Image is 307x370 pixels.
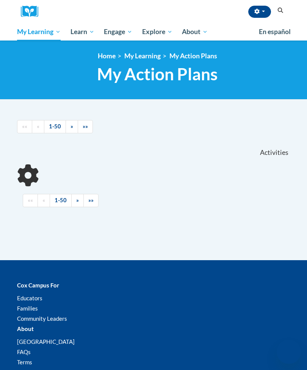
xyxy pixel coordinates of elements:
a: End [83,194,99,207]
span: » [76,197,79,203]
a: Home [98,52,116,60]
a: About [177,23,213,41]
a: Families [17,305,38,312]
span: Engage [104,27,132,36]
a: 1-50 [44,120,66,133]
iframe: Botón para iniciar la ventana de mensajería [277,340,301,364]
span: En español [259,28,291,36]
a: My Action Plans [169,52,217,60]
a: Begining [17,120,32,133]
a: Explore [137,23,177,41]
span: « [42,197,45,203]
a: En español [254,24,296,40]
span: Activities [260,148,288,157]
a: Next [66,120,78,133]
span: Explore [142,27,172,36]
button: Account Settings [248,6,271,18]
button: Search [275,6,286,15]
b: About [17,325,34,332]
a: Engage [99,23,137,41]
a: Educators [17,295,42,301]
a: [GEOGRAPHIC_DATA] [17,338,75,345]
span: «« [28,197,33,203]
a: Community Leaders [17,315,67,322]
b: Cox Campus For [17,282,59,289]
a: 1-50 [50,194,72,207]
span: »» [88,197,94,203]
span: «« [22,123,27,130]
span: My Learning [17,27,61,36]
a: Begining [23,194,38,207]
span: « [37,123,39,130]
a: My Learning [12,23,66,41]
a: Cox Campus [21,6,44,17]
a: Previous [32,120,44,133]
a: Learn [66,23,99,41]
a: End [78,120,93,133]
a: Next [71,194,84,207]
span: »» [83,123,88,130]
a: My Learning [124,52,161,60]
a: Previous [38,194,50,207]
a: Terms [17,359,32,365]
span: About [182,27,208,36]
span: My Action Plans [97,64,218,84]
span: Learn [70,27,94,36]
a: FAQs [17,348,31,355]
span: » [70,123,73,130]
img: Logo brand [21,6,44,17]
div: Main menu [11,23,296,41]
